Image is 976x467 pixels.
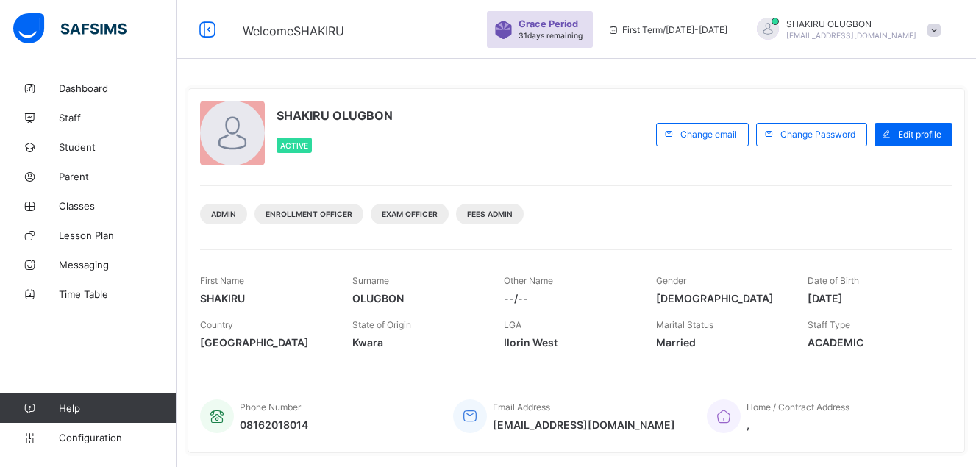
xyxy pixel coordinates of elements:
[59,259,177,271] span: Messaging
[59,200,177,212] span: Classes
[504,292,634,304] span: --/--
[352,275,389,286] span: Surname
[59,432,176,443] span: Configuration
[59,229,177,241] span: Lesson Plan
[59,141,177,153] span: Student
[493,418,675,431] span: [EMAIL_ADDRESS][DOMAIN_NAME]
[240,418,308,431] span: 08162018014
[808,275,859,286] span: Date of Birth
[277,108,393,123] span: SHAKIRU OLUGBON
[742,18,948,42] div: SHAKIRUOLUGBON
[13,13,127,44] img: safsims
[504,275,553,286] span: Other Name
[786,31,916,40] span: [EMAIL_ADDRESS][DOMAIN_NAME]
[211,210,236,218] span: Admin
[747,402,849,413] span: Home / Contract Address
[243,24,344,38] span: Welcome SHAKIRU
[59,82,177,94] span: Dashboard
[808,292,938,304] span: [DATE]
[59,112,177,124] span: Staff
[200,275,244,286] span: First Name
[808,336,938,349] span: ACADEMIC
[382,210,438,218] span: Exam Officer
[493,402,550,413] span: Email Address
[200,336,330,349] span: [GEOGRAPHIC_DATA]
[352,292,482,304] span: OLUGBON
[656,292,786,304] span: [DEMOGRAPHIC_DATA]
[747,418,849,431] span: ,
[494,21,513,39] img: sticker-purple.71386a28dfed39d6af7621340158ba97.svg
[656,275,686,286] span: Gender
[200,292,330,304] span: SHAKIRU
[656,319,713,330] span: Marital Status
[59,171,177,182] span: Parent
[59,288,177,300] span: Time Table
[780,129,855,140] span: Change Password
[240,402,301,413] span: Phone Number
[898,129,941,140] span: Edit profile
[786,18,916,29] span: SHAKIRU OLUGBON
[266,210,352,218] span: Enrollment Officer
[280,141,308,150] span: Active
[200,319,233,330] span: Country
[504,336,634,349] span: Ilorin West
[808,319,850,330] span: Staff Type
[352,336,482,349] span: Kwara
[352,319,411,330] span: State of Origin
[519,18,578,29] span: Grace Period
[680,129,737,140] span: Change email
[504,319,521,330] span: LGA
[656,336,786,349] span: Married
[59,402,176,414] span: Help
[608,24,727,35] span: session/term information
[519,31,583,40] span: 31 days remaining
[467,210,513,218] span: Fees Admin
